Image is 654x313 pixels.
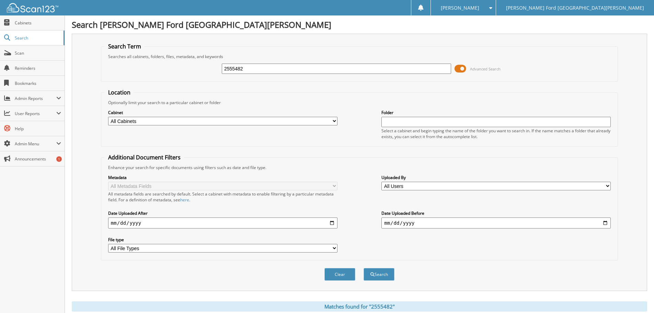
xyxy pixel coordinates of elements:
span: Search [15,35,60,41]
label: File type [108,237,337,243]
span: Reminders [15,65,61,71]
div: Searches all cabinets, folders, files, metadata, and keywords [105,54,614,59]
legend: Search Term [105,43,145,50]
h1: Search [PERSON_NAME] Ford [GEOGRAPHIC_DATA][PERSON_NAME] [72,19,647,30]
span: Announcements [15,156,61,162]
span: [PERSON_NAME] Ford [GEOGRAPHIC_DATA][PERSON_NAME] [506,6,644,10]
div: Optionally limit your search to a particular cabinet or folder [105,100,614,105]
span: Cabinets [15,20,61,26]
span: Admin Reports [15,96,56,101]
label: Metadata [108,175,337,180]
label: Folder [381,110,611,115]
div: Enhance your search for specific documents using filters such as date and file type. [105,165,614,170]
span: Bookmarks [15,80,61,86]
div: 1 [56,156,62,162]
label: Uploaded By [381,175,611,180]
label: Date Uploaded After [108,210,337,216]
span: Help [15,126,61,132]
label: Date Uploaded Before [381,210,611,216]
legend: Location [105,89,134,96]
button: Clear [324,268,355,281]
span: [PERSON_NAME] [441,6,479,10]
img: scan123-logo-white.svg [7,3,58,12]
div: All metadata fields are searched by default. Select a cabinet with metadata to enable filtering b... [108,191,337,203]
div: Select a cabinet and begin typing the name of the folder you want to search in. If the name match... [381,128,611,139]
button: Search [364,268,394,281]
span: Admin Menu [15,141,56,147]
div: Matches found for "2555482" [72,301,647,312]
a: here [180,197,189,203]
label: Cabinet [108,110,337,115]
legend: Additional Document Filters [105,154,184,161]
span: Scan [15,50,61,56]
input: start [108,217,337,228]
span: User Reports [15,111,56,116]
input: end [381,217,611,228]
span: Advanced Search [470,66,501,71]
